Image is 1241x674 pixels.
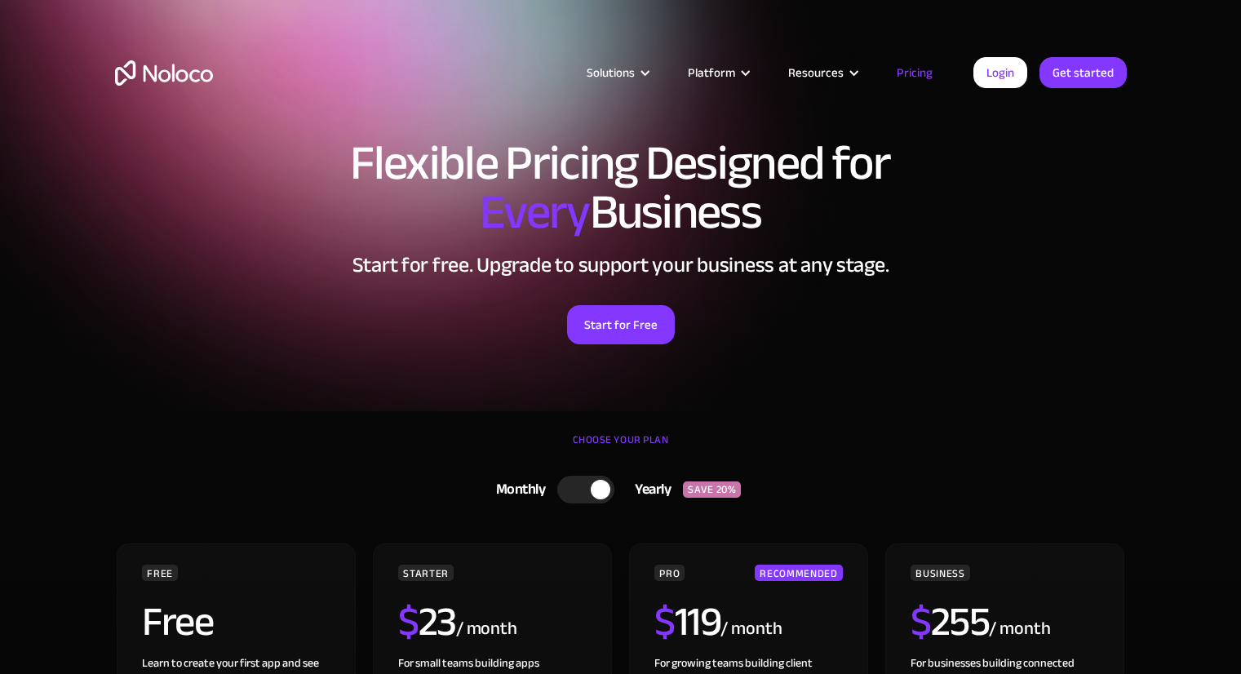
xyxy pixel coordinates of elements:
div: Solutions [566,62,667,83]
a: home [115,60,213,86]
a: Get started [1039,57,1127,88]
div: / month [456,616,517,642]
h2: Start for free. Upgrade to support your business at any stage. [115,253,1127,277]
div: SAVE 20% [683,481,741,498]
div: STARTER [398,565,453,581]
div: Solutions [587,62,635,83]
div: Resources [788,62,844,83]
a: Pricing [876,62,953,83]
h1: Flexible Pricing Designed for Business [115,139,1127,237]
div: / month [720,616,782,642]
div: Platform [688,62,735,83]
div: / month [989,616,1050,642]
div: Resources [768,62,876,83]
span: $ [398,583,419,660]
div: FREE [142,565,178,581]
span: $ [654,583,675,660]
div: BUSINESS [911,565,969,581]
span: $ [911,583,931,660]
h2: 23 [398,601,456,642]
div: CHOOSE YOUR PLAN [115,428,1127,468]
h2: Free [142,601,213,642]
span: Every [480,166,590,258]
h2: 119 [654,601,720,642]
a: Login [973,57,1027,88]
a: Start for Free [567,305,675,344]
div: Platform [667,62,768,83]
div: PRO [654,565,685,581]
div: RECOMMENDED [755,565,842,581]
div: Yearly [614,477,683,502]
h2: 255 [911,601,989,642]
div: Monthly [476,477,558,502]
